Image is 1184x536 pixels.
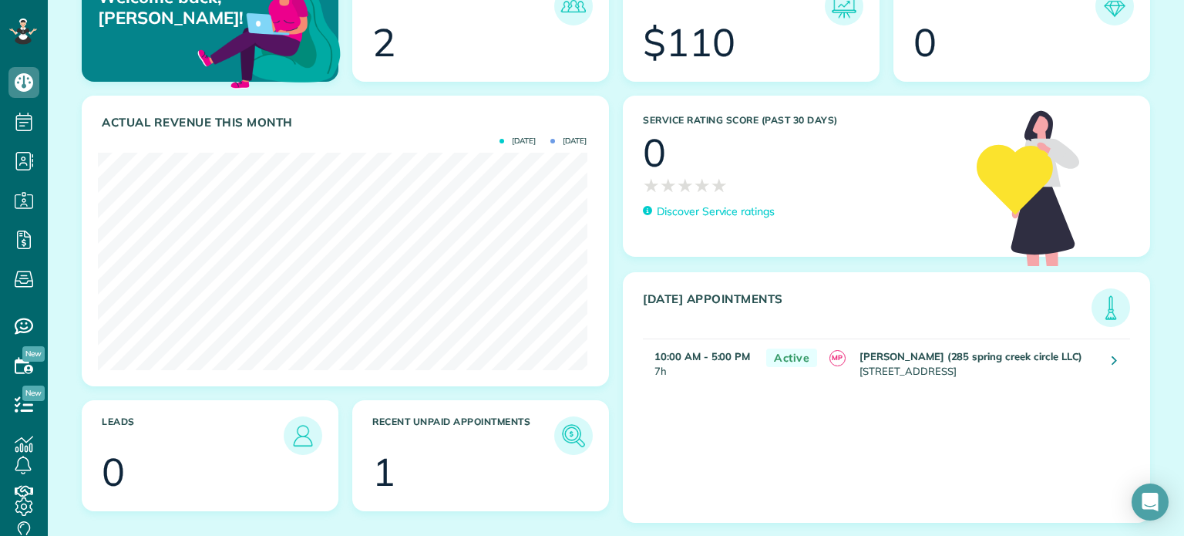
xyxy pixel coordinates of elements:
span: Active [766,349,817,368]
span: New [22,386,45,401]
h3: [DATE] Appointments [643,292,1091,327]
div: 0 [102,453,125,491]
h3: Service Rating score (past 30 days) [643,115,961,126]
h3: Actual Revenue this month [102,116,593,130]
span: [DATE] [499,137,536,145]
span: [DATE] [550,137,587,145]
span: ★ [694,172,711,199]
span: New [22,346,45,362]
td: 7h [643,339,758,386]
img: icon_unpaid_appointments-47b8ce3997adf2238b356f14209ab4cced10bd1f174958f3ca8f1d0dd7fffeee.png [558,420,589,451]
div: $110 [643,23,735,62]
td: [STREET_ADDRESS] [856,339,1100,386]
span: ★ [711,172,728,199]
span: ★ [677,172,694,199]
div: 0 [913,23,937,62]
div: 2 [372,23,395,62]
span: MP [829,350,846,366]
div: 0 [643,133,666,172]
span: ★ [660,172,677,199]
h3: Leads [102,416,284,455]
strong: 10:00 AM - 5:00 PM [654,350,750,362]
span: ★ [643,172,660,199]
img: icon_leads-1bed01f49abd5b7fead27621c3d59655bb73ed531f8eeb49469d10e621d6b896.png [288,420,318,451]
div: 1 [372,453,395,491]
strong: [PERSON_NAME] (285 spring creek circle LLC) [859,350,1082,362]
a: Discover Service ratings [643,204,775,220]
h3: Recent unpaid appointments [372,416,554,455]
div: Open Intercom Messenger [1132,484,1169,521]
p: Discover Service ratings [657,204,775,220]
img: icon_todays_appointments-901f7ab196bb0bea1936b74009e4eb5ffbc2d2711fa7634e0d609ed5ef32b18b.png [1095,292,1126,323]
